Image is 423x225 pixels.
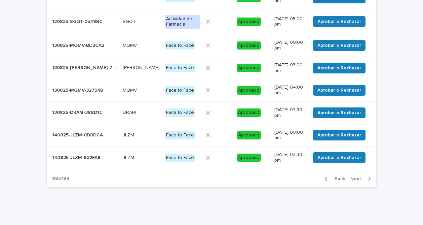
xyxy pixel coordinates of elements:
[274,16,305,28] p: [DATE] 05:00 pm
[313,85,366,96] button: Aprobar o Rechazar
[274,40,305,51] p: [DATE] 09:00 pm
[274,107,305,119] p: [DATE] 07:30 pm
[317,154,361,161] span: Aprobar o Rechazar
[313,107,366,118] button: Aprobar o Rechazar
[274,130,305,141] p: [DATE] 09:00 am
[123,86,138,93] p: MQMV
[165,108,195,117] div: Face to Face
[165,15,200,29] div: Actividad de Farmacia
[52,41,106,49] p: 130825-MQMV-BD3CA2
[52,131,104,138] p: 140825-JLZM-0D0DCA
[350,176,365,181] span: Next
[237,131,261,139] div: Aprobado
[123,64,161,71] p: [PERSON_NAME]
[237,108,261,117] div: Aprobado
[47,124,376,147] tr: 140825-JLZM-0D0DCA140825-JLZM-0D0DCA JLZMJLZM Face to FaceAprobado[DATE] 09:00 amAprobar o Rechazar
[47,34,376,57] tr: 130825-MQMV-BD3CA2130825-MQMV-BD3CA2 MQMVMQMV Face to FaceAprobado[DATE] 09:00 pmAprobar o Rechazar
[274,85,305,96] p: [DATE] 04:00 pm
[237,41,261,50] div: Aprobado
[47,57,376,79] tr: 130825-[PERSON_NAME]-7A60B3130825-[PERSON_NAME]-7A60B3 [PERSON_NAME][PERSON_NAME] Face to FaceApr...
[165,154,195,162] div: Face to Face
[319,176,348,182] button: Back
[331,176,345,181] span: Back
[165,64,195,72] div: Face to Face
[47,147,376,169] tr: 140825-JLZM-832FA8140825-JLZM-832FA8 JLZMJLZM Face to FaceAprobado[DATE] 03:30 pmAprobar o Rechazar
[52,64,119,71] p: 130825-RAUZ-7A60B3
[52,86,105,93] p: 130825-MQMV-32754B
[47,101,376,124] tr: 130825-DRAM-388D1C130825-DRAM-388D1C DRAMDRAM Face to FaceAprobado[DATE] 07:30 pmAprobar o Rechazar
[348,176,376,182] button: Next
[165,41,195,50] div: Face to Face
[313,63,366,73] button: Aprobar o Rechazar
[47,9,376,34] tr: 120825-SGQT-0549BC120825-SGQT-0549BC SGQTSGQT Actividad de FarmaciaAprobado[DATE] 05:00 pmAprobar...
[52,154,102,161] p: 140825-JLZM-832FA8
[237,64,261,72] div: Aprobado
[317,42,361,49] span: Aprobar o Rechazar
[274,152,305,163] p: [DATE] 03:30 pm
[313,40,366,51] button: Aprobar o Rechazar
[52,108,104,116] p: 130825-DRAM-388D1C
[317,18,361,25] span: Aprobar o Rechazar
[317,87,361,94] span: Aprobar o Rechazar
[123,154,136,161] p: JLZM
[237,154,261,162] div: Aprobado
[165,131,195,139] div: Face to Face
[123,108,137,116] p: DRAM
[123,18,137,25] p: SGQT
[47,79,376,102] tr: 130825-MQMV-32754B130825-MQMV-32754B MQMVMQMV Face to FaceAprobado[DATE] 04:00 pmAprobar o Rechazar
[317,109,361,116] span: Aprobar o Rechazar
[313,152,366,163] button: Aprobar o Rechazar
[123,131,136,138] p: JLZM
[237,86,261,95] div: Aprobado
[317,65,361,71] span: Aprobar o Rechazar
[313,16,366,27] button: Aprobar o Rechazar
[52,18,104,25] p: 120825-SGQT-0549BC
[165,86,195,95] div: Face to Face
[317,132,361,138] span: Aprobar o Rechazar
[313,130,366,140] button: Aprobar o Rechazar
[274,62,305,74] p: [DATE] 03:00 pm
[123,41,138,49] p: MQMV
[237,18,261,26] div: Aprobado
[47,170,75,187] p: 88 of 89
